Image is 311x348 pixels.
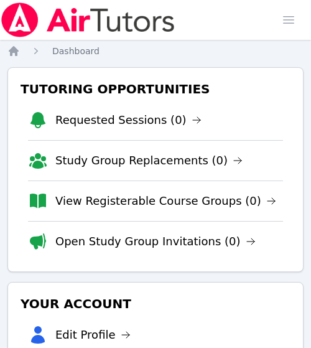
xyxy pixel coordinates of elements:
[55,326,131,344] a: Edit Profile
[55,152,243,169] a: Study Group Replacements (0)
[55,111,202,129] a: Requested Sessions (0)
[55,192,276,210] a: View Registerable Course Groups (0)
[52,46,100,56] span: Dashboard
[18,293,293,315] h3: Your Account
[7,45,304,57] nav: Breadcrumb
[18,78,293,100] h3: Tutoring Opportunities
[52,45,100,57] a: Dashboard
[55,233,256,250] a: Open Study Group Invitations (0)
